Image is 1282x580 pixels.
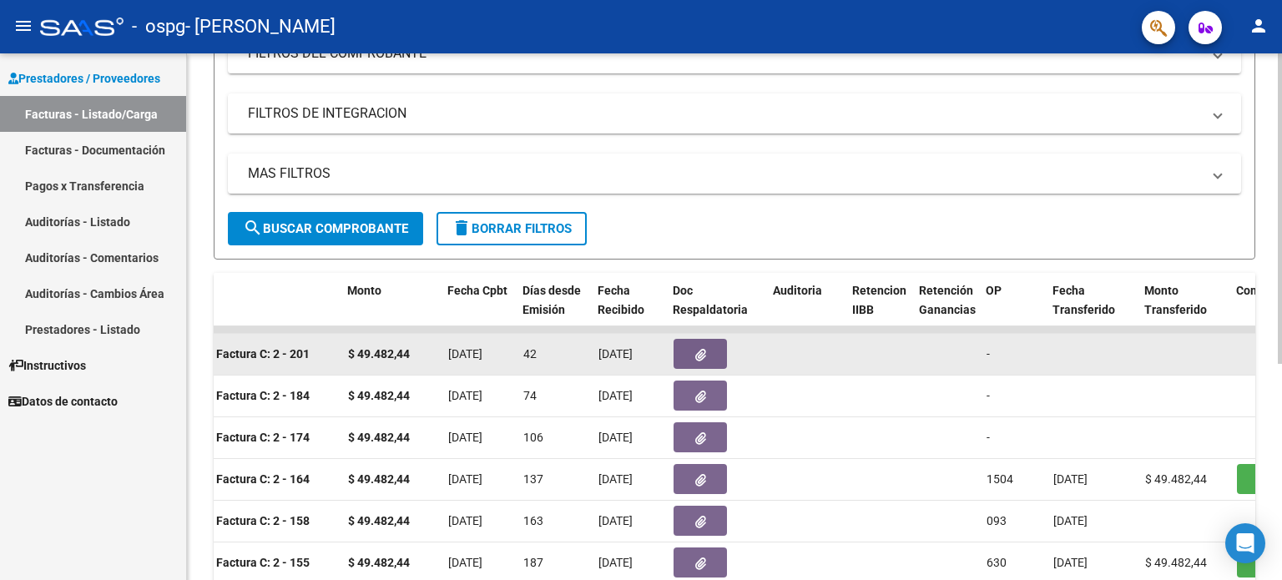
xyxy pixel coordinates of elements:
[516,273,591,346] datatable-header-cell: Días desde Emisión
[8,356,86,375] span: Instructivos
[1138,273,1229,346] datatable-header-cell: Monto Transferido
[441,273,516,346] datatable-header-cell: Fecha Cpbt
[448,514,482,527] span: [DATE]
[341,273,441,346] datatable-header-cell: Monto
[598,431,633,444] span: [DATE]
[766,273,845,346] datatable-header-cell: Auditoria
[448,431,482,444] span: [DATE]
[598,472,633,486] span: [DATE]
[347,284,381,297] span: Monto
[437,212,587,245] button: Borrar Filtros
[228,93,1241,134] mat-expansion-panel-header: FILTROS DE INTEGRACION
[452,218,472,238] mat-icon: delete
[1225,523,1265,563] div: Open Intercom Messenger
[523,347,537,361] span: 42
[248,104,1201,123] mat-panel-title: FILTROS DE INTEGRACION
[666,273,766,346] datatable-header-cell: Doc Respaldatoria
[228,212,423,245] button: Buscar Comprobante
[523,514,543,527] span: 163
[919,284,976,316] span: Retención Ganancias
[448,389,482,402] span: [DATE]
[987,514,1007,527] span: 093
[165,273,341,346] datatable-header-cell: CPBT
[1052,284,1115,316] span: Fecha Transferido
[598,347,633,361] span: [DATE]
[987,556,1007,569] span: 630
[1053,556,1088,569] span: [DATE]
[987,431,990,444] span: -
[216,348,310,361] strong: Factura C: 2 - 201
[452,221,572,236] span: Borrar Filtros
[845,273,912,346] datatable-header-cell: Retencion IIBB
[598,389,633,402] span: [DATE]
[1053,514,1088,527] span: [DATE]
[448,347,482,361] span: [DATE]
[598,556,633,569] span: [DATE]
[447,284,507,297] span: Fecha Cpbt
[348,556,410,569] strong: $ 49.482,44
[523,431,543,444] span: 106
[773,284,822,297] span: Auditoria
[448,472,482,486] span: [DATE]
[1053,472,1088,486] span: [DATE]
[216,515,310,528] strong: Factura C: 2 - 158
[979,273,1046,346] datatable-header-cell: OP
[1144,284,1207,316] span: Monto Transferido
[523,472,543,486] span: 137
[1145,472,1207,486] span: $ 49.482,44
[13,16,33,36] mat-icon: menu
[248,164,1201,183] mat-panel-title: MAS FILTROS
[348,514,410,527] strong: $ 49.482,44
[216,390,310,403] strong: Factura C: 2 - 184
[852,284,906,316] span: Retencion IIBB
[216,473,310,487] strong: Factura C: 2 - 164
[216,557,310,570] strong: Factura C: 2 - 155
[243,218,263,238] mat-icon: search
[185,8,336,45] span: - [PERSON_NAME]
[228,154,1241,194] mat-expansion-panel-header: MAS FILTROS
[598,514,633,527] span: [DATE]
[912,273,979,346] datatable-header-cell: Retención Ganancias
[1145,556,1207,569] span: $ 49.482,44
[348,472,410,486] strong: $ 49.482,44
[8,69,160,88] span: Prestadores / Proveedores
[598,284,644,316] span: Fecha Recibido
[132,8,185,45] span: - ospg
[216,431,310,445] strong: Factura C: 2 - 174
[448,556,482,569] span: [DATE]
[673,284,748,316] span: Doc Respaldatoria
[591,273,666,346] datatable-header-cell: Fecha Recibido
[987,389,990,402] span: -
[987,472,1013,486] span: 1504
[1249,16,1269,36] mat-icon: person
[243,221,408,236] span: Buscar Comprobante
[348,389,410,402] strong: $ 49.482,44
[8,392,118,411] span: Datos de contacto
[522,284,581,316] span: Días desde Emisión
[986,284,1002,297] span: OP
[523,389,537,402] span: 74
[348,347,410,361] strong: $ 49.482,44
[1046,273,1138,346] datatable-header-cell: Fecha Transferido
[348,431,410,444] strong: $ 49.482,44
[523,556,543,569] span: 187
[987,347,990,361] span: -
